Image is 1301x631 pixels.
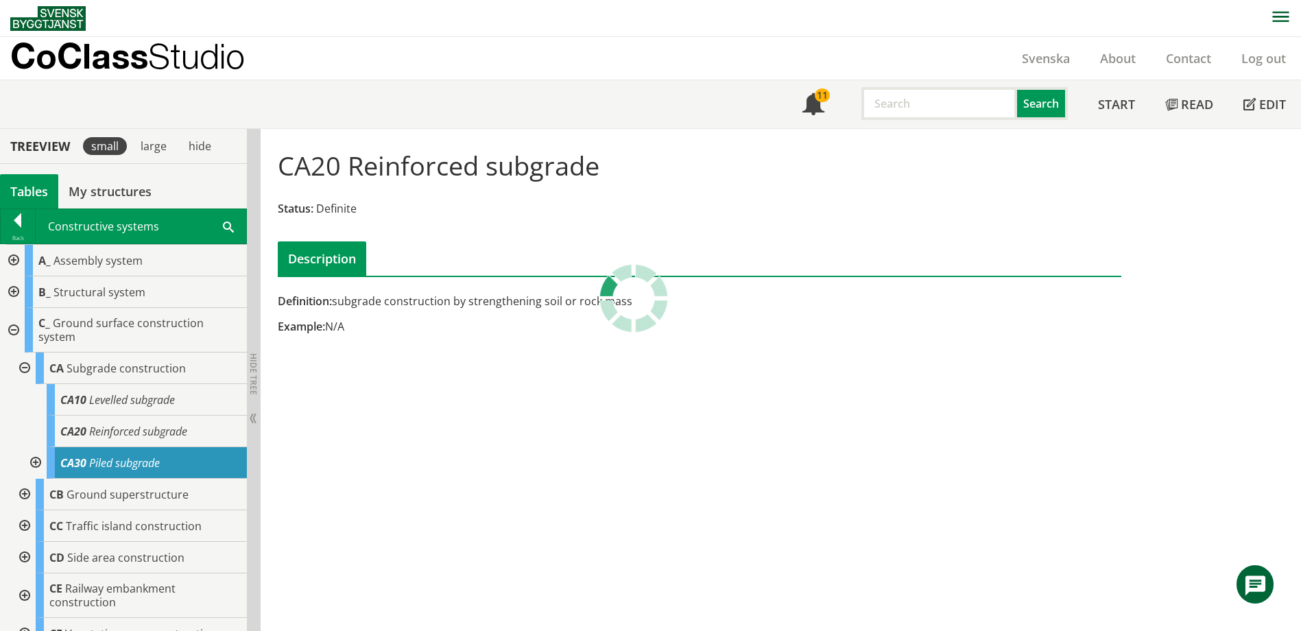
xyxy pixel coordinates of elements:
a: 11 [787,80,839,128]
span: CC [49,519,63,534]
span: C_ [38,315,50,331]
div: Constructive systems [36,209,246,243]
img: Svensk Byggtjänst [10,6,86,31]
div: 11 [815,88,830,102]
span: Example: [278,319,325,334]
span: Ground superstructure [67,487,189,502]
span: Notifications [802,95,824,117]
div: Back [1,233,35,243]
span: CE [49,581,62,596]
span: Ground surface construction system [38,315,204,344]
img: Laddar [599,264,668,333]
a: About [1085,50,1151,67]
div: small [83,137,127,155]
span: Status: [278,201,313,216]
h1: CA20 Reinforced subgrade [278,150,599,180]
span: Side area construction [67,550,184,565]
span: Hide tree [248,353,259,395]
a: CoClassStudio [10,37,274,80]
span: Start [1098,96,1135,112]
a: Read [1150,80,1228,128]
span: B_ [38,285,51,300]
div: N/A [278,319,833,334]
span: A_ [38,253,51,268]
div: Treeview [3,139,77,154]
span: Assembly system [53,253,143,268]
div: Description [278,241,366,276]
input: Search [861,87,1017,120]
a: My structures [58,174,162,209]
div: large [132,137,175,155]
span: Definition: [278,294,332,309]
span: CA10 [60,392,86,407]
a: Svenska [1007,50,1085,67]
span: Definite [316,201,357,216]
span: Railway embankment construction [49,581,176,610]
span: Traffic island construction [66,519,202,534]
span: Reinforced subgrade [89,424,187,439]
div: subgrade construction by strengthening soil or rock mass [278,294,833,309]
span: Edit [1259,96,1286,112]
button: Search [1017,87,1068,120]
span: CB [49,487,64,502]
a: Contact [1151,50,1226,67]
p: CoClass [10,48,245,64]
a: Start [1083,80,1150,128]
span: CA30 [60,455,86,471]
span: CA [49,361,64,376]
a: Edit [1228,80,1301,128]
span: Search within table [223,219,234,233]
span: CA20 [60,424,86,439]
div: hide [180,137,219,155]
span: Levelled subgrade [89,392,175,407]
span: Piled subgrade [89,455,160,471]
span: Read [1181,96,1213,112]
span: Subgrade construction [67,361,186,376]
span: CD [49,550,64,565]
a: Log out [1226,50,1301,67]
span: Studio [148,36,245,76]
span: Structural system [53,285,145,300]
